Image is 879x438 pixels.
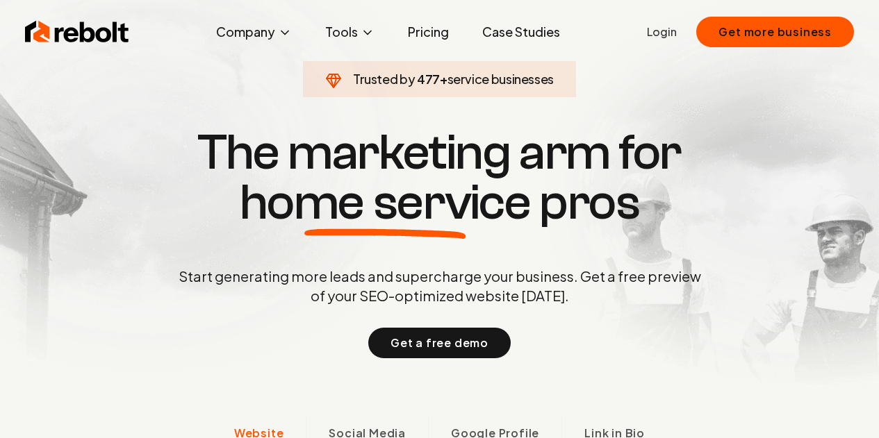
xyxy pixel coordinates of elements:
span: 477 [417,69,440,89]
a: Pricing [397,18,460,46]
a: Case Studies [471,18,571,46]
span: home service [240,178,531,228]
span: + [440,71,447,87]
button: Tools [314,18,386,46]
button: Company [205,18,303,46]
button: Get a free demo [368,328,511,358]
button: Get more business [696,17,854,47]
span: Trusted by [353,71,415,87]
p: Start generating more leads and supercharge your business. Get a free preview of your SEO-optimiz... [176,267,704,305]
a: Login [647,24,677,40]
h1: The marketing arm for pros [106,128,773,228]
span: service businesses [447,71,554,87]
img: Rebolt Logo [25,18,129,46]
